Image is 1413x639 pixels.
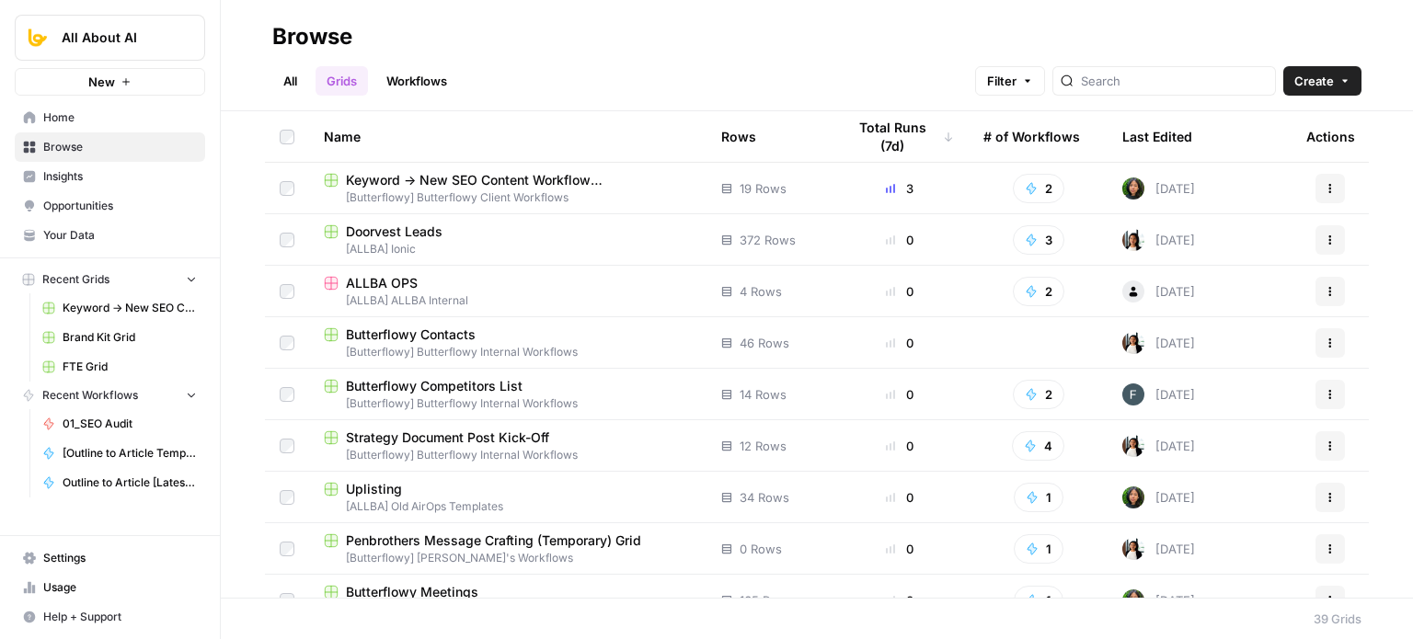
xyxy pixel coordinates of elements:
div: 0 [845,334,954,352]
span: Opportunities [43,198,197,214]
span: New [88,73,115,91]
span: 4 Rows [740,282,782,301]
span: Butterflowy Meetings [346,583,478,601]
button: 4 [1012,431,1064,461]
span: Insights [43,168,197,185]
a: Keyword -> New SEO Content Workflow ([PERSON_NAME])[Butterflowy] Butterflowy Client Workflows [324,171,692,206]
a: Insights [15,162,205,191]
a: Home [15,103,205,132]
div: Browse [272,22,352,51]
a: Grids [316,66,368,96]
span: Usage [43,579,197,596]
button: Workspace: All About AI [15,15,205,61]
img: fqbawrw8ase93tc2zzm3h7awsa7w [1122,332,1144,354]
div: Actions [1306,111,1355,162]
a: Usage [15,573,205,602]
button: New [15,68,205,96]
div: # of Workflows [983,111,1080,162]
span: 165 Rows [740,591,794,610]
button: Filter [975,66,1045,96]
a: Butterflowy Contacts[Butterflowy] Butterflowy Internal Workflows [324,325,692,360]
span: Strategy Document Post Kick-Off [346,428,549,447]
a: Butterflowy Meetings[Butterflowy] Butterflowy Internal Workflows [324,583,692,618]
a: Browse [15,132,205,162]
img: 71gc9am4ih21sqe9oumvmopgcasf [1122,589,1144,611]
button: 2 [1013,277,1064,306]
span: Filter [987,72,1017,90]
span: 19 Rows [740,179,787,198]
div: [DATE] [1122,435,1195,457]
span: [Butterflowy] Butterflowy Internal Workflows [324,395,692,412]
a: Opportunities [15,191,205,221]
button: 1 [1014,483,1063,512]
div: 0 [845,385,954,404]
span: [Butterflowy] Butterflowy Client Workflows [324,189,692,206]
span: Home [43,109,197,126]
span: [Butterflowy] Butterflowy Internal Workflows [324,447,692,463]
img: 036rm0upt03cy1i74ddbqncp0u79 [1122,383,1144,405]
span: [ALLBA] ALLBA Internal [324,292,692,309]
img: fqbawrw8ase93tc2zzm3h7awsa7w [1122,435,1144,457]
div: [DATE] [1122,486,1195,508]
a: Your Data [15,221,205,250]
span: FTE Grid [63,359,197,375]
span: Settings [43,550,197,566]
span: ALLBA OPS [346,274,418,292]
span: 34 Rows [740,488,789,507]
img: nrgn09yuhmi8xljhp0ocrr3f2xqf [1122,229,1144,251]
div: [DATE] [1122,383,1195,405]
div: Rows [721,111,756,162]
span: Butterflowy Competitors List [346,377,523,395]
span: 46 Rows [740,334,789,352]
div: [DATE] [1122,280,1195,302]
span: Your Data [43,227,197,244]
button: Help + Support [15,602,205,632]
a: All [272,66,308,96]
a: Doorvest Leads[ALLBA] Ionic [324,223,692,257]
span: Uplisting [346,480,402,498]
span: [Butterflowy] Butterflowy Internal Workflows [324,344,692,360]
span: [ALLBA] Old AirOps Templates [324,498,692,515]
div: 0 [845,488,954,507]
div: [DATE] [1122,538,1195,560]
button: 1 [1014,534,1063,564]
span: Keyword -> New SEO Content Workflow ([PERSON_NAME]) [346,171,692,189]
button: 2 [1013,380,1064,409]
a: Uplisting[ALLBA] Old AirOps Templates [324,480,692,515]
span: [Butterflowy] [PERSON_NAME]'s Workflows [324,550,692,566]
a: [Outline to Article Template] Outline to Article [34,439,205,468]
a: Butterflowy Competitors List[Butterflowy] Butterflowy Internal Workflows [324,377,692,412]
input: Search [1081,72,1268,90]
span: Browse [43,139,197,155]
img: All About AI Logo [21,21,54,54]
button: Recent Grids [15,266,205,293]
span: All About AI [62,29,173,47]
span: 14 Rows [740,385,787,404]
img: fqbawrw8ase93tc2zzm3h7awsa7w [1122,538,1144,560]
a: ALLBA OPS[ALLBA] ALLBA Internal [324,274,692,309]
span: Create [1294,72,1334,90]
div: 0 [845,540,954,558]
div: [DATE] [1122,229,1195,251]
span: Keyword -> New SEO Content Workflow ([PERSON_NAME]) [63,300,197,316]
a: Brand Kit Grid [34,323,205,352]
span: [Outline to Article Template] Outline to Article [63,445,197,462]
span: Recent Workflows [42,387,138,404]
button: Recent Workflows [15,382,205,409]
span: Help + Support [43,609,197,625]
button: 3 [1013,225,1064,255]
span: 0 Rows [740,540,782,558]
div: 0 [845,437,954,455]
div: 0 [845,231,954,249]
a: Settings [15,543,205,573]
div: Last Edited [1122,111,1192,162]
span: Brand Kit Grid [63,329,197,346]
img: 71gc9am4ih21sqe9oumvmopgcasf [1122,486,1144,508]
span: 12 Rows [740,437,787,455]
div: [DATE] [1122,589,1195,611]
div: [DATE] [1122,332,1195,354]
span: Doorvest Leads [346,223,442,241]
img: 71gc9am4ih21sqe9oumvmopgcasf [1122,177,1144,200]
span: [ALLBA] Ionic [324,241,692,257]
a: Strategy Document Post Kick-Off[Butterflowy] Butterflowy Internal Workflows [324,428,692,463]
